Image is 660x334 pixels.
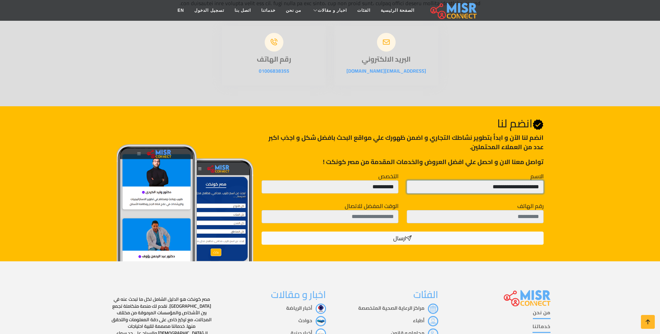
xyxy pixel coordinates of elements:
label: الاسم [530,172,544,180]
a: [EMAIL_ADDRESS][DOMAIN_NAME] [346,66,426,75]
a: اتصل بنا [229,4,256,17]
img: أطباء [428,316,438,326]
a: اخبار و مقالات [306,4,352,17]
a: الصفحة الرئيسية [376,4,420,17]
a: من نحن [533,309,551,319]
h2: انضم لنا [262,117,543,130]
a: مراكز الرعاية الصحية المتخصصة [358,304,438,313]
img: Join Misr Connect [117,144,254,272]
img: حوادث [316,316,326,326]
h3: رقم الهاتف [222,55,326,63]
svg: Verified account [533,119,544,130]
h3: اخبار و مقالات [222,289,326,301]
a: حوادث [298,316,326,325]
a: تسجيل الدخول [189,4,229,17]
img: أخبار الرياضة [316,304,326,314]
p: تواصل معنا الان و احصل علي افضل العروض والخدمات المقدمة من مصر كونكت ! [262,157,543,166]
label: الوقت المفضل للاتصال [345,202,398,210]
label: التخصص [378,172,398,180]
a: الفئات [352,4,376,17]
img: main.misr_connect [430,2,477,19]
a: من نحن [281,4,306,17]
a: EN [173,4,190,17]
a: أخبار الرياضة [286,304,326,313]
a: أطباء [413,316,438,325]
img: مراكز الرعاية الصحية المتخصصة [428,304,438,314]
a: 01006838355 [259,66,289,75]
a: خدماتنا [533,323,551,333]
label: رقم الهاتف [517,202,544,210]
p: انضم لنا اﻵن و ابدأ بتطوير نشاطك التجاري و اضمن ظهورك علي مواقع البحث بافضل شكل و اجذب اكبر عدد م... [262,133,543,152]
h3: البريد الالكتروني [334,55,438,63]
img: main.misr_connect [504,289,550,306]
a: خدماتنا [256,4,281,17]
button: ارسال [262,232,543,245]
h3: الفئات [334,289,438,301]
span: اخبار و مقالات [318,7,347,13]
